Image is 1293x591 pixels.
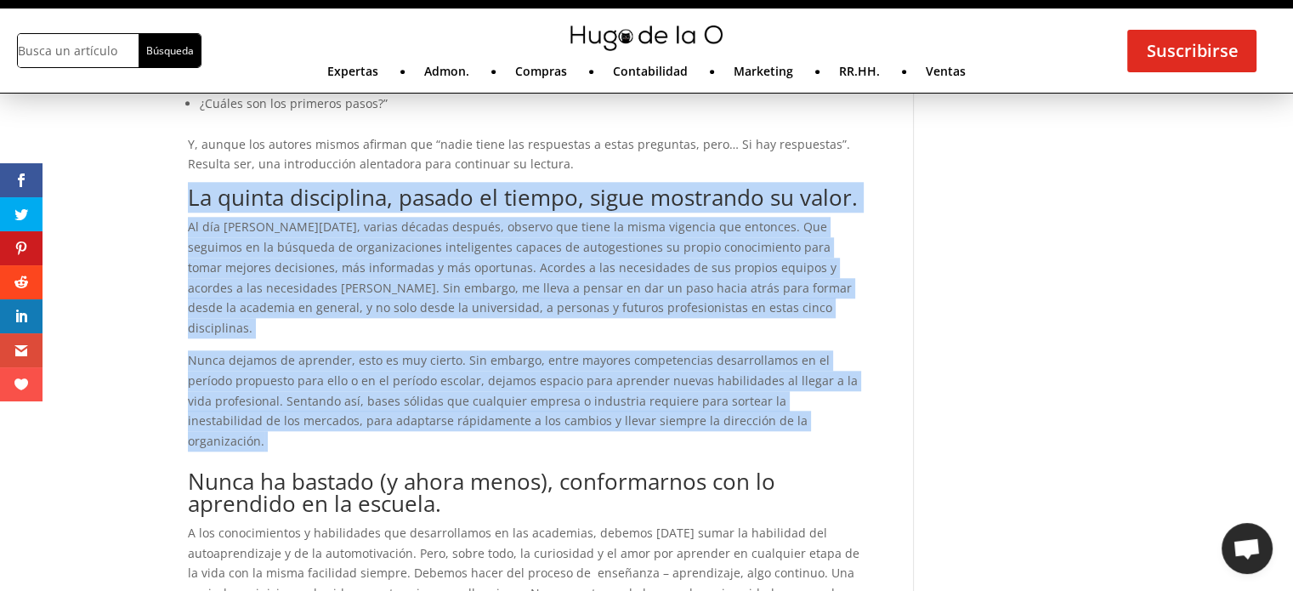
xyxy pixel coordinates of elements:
p: Y, aunque los autores mismos afirman que “nadie tiene las respuestas a estas preguntas, pero… Si ... [188,134,864,187]
a: Suscribirse [1127,30,1256,72]
h2: Nunca ha bastado (y ahora menos), conformarnos con lo aprendido en la escuela. [188,470,864,523]
img: mini-hugo-de-la-o-logo [570,26,722,51]
a: Expertas [327,65,378,84]
a: Compras [515,65,567,84]
a: RR.HH. [839,65,880,84]
input: Búsqueda [139,34,201,67]
a: Contabilidad [613,65,688,84]
a: mini-hugo-de-la-o-logo [570,38,722,54]
li: ¿Cuáles son los primeros pasos?” [200,93,864,115]
p: Al día [PERSON_NAME][DATE], varias décadas después, observo que tiene la misma vigencia que enton... [188,217,864,350]
p: Nunca dejamos de aprender, esto es muy cierto. Sin embargo, entre mayores competencias desarrolla... [188,350,864,452]
a: Marketing [734,65,793,84]
div: Chat abierto [1222,523,1273,574]
a: Ventas [926,65,966,84]
a: Admon. [424,65,469,84]
input: Busca un artículo [18,34,139,67]
h2: La quinta disciplina, pasado el tiempo, sigue mostrando su valor. [188,186,864,217]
